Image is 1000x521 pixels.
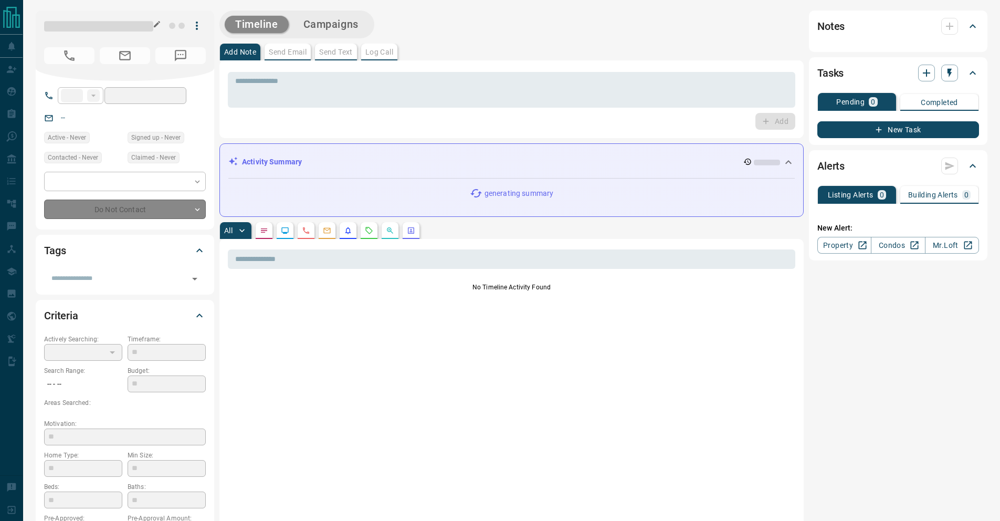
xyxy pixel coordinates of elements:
[817,153,979,179] div: Alerts
[48,152,98,163] span: Contacted - Never
[871,98,875,106] p: 0
[323,226,331,235] svg: Emails
[817,158,845,174] h2: Alerts
[344,226,352,235] svg: Listing Alerts
[485,188,553,199] p: generating summary
[128,335,206,344] p: Timeframe:
[44,451,122,460] p: Home Type:
[128,366,206,376] p: Budget:
[836,98,865,106] p: Pending
[925,237,979,254] a: Mr.Loft
[44,366,122,376] p: Search Range:
[242,157,302,168] p: Activity Summary
[817,60,979,86] div: Tasks
[224,227,233,234] p: All
[921,99,958,106] p: Completed
[964,191,969,199] p: 0
[871,237,925,254] a: Condos
[828,191,873,199] p: Listing Alerts
[44,482,122,492] p: Beds:
[44,335,122,344] p: Actively Searching:
[44,307,78,324] h2: Criteria
[44,238,206,263] div: Tags
[386,226,394,235] svg: Opportunities
[281,226,289,235] svg: Lead Browsing Activity
[228,152,795,172] div: Activity Summary
[365,226,373,235] svg: Requests
[61,113,65,122] a: --
[302,226,310,235] svg: Calls
[131,132,181,143] span: Signed up - Never
[128,482,206,492] p: Baths:
[880,191,884,199] p: 0
[817,223,979,234] p: New Alert:
[224,48,256,56] p: Add Note
[100,47,150,64] span: No Email
[155,47,206,64] span: No Number
[187,272,202,286] button: Open
[44,398,206,408] p: Areas Searched:
[817,237,871,254] a: Property
[131,152,176,163] span: Claimed - Never
[44,242,66,259] h2: Tags
[44,47,94,64] span: No Number
[260,226,268,235] svg: Notes
[44,419,206,429] p: Motivation:
[44,376,122,393] p: -- - --
[817,65,844,81] h2: Tasks
[293,16,369,33] button: Campaigns
[817,121,979,138] button: New Task
[44,200,206,219] div: Do Not Contact
[817,18,845,35] h2: Notes
[908,191,958,199] p: Building Alerts
[44,303,206,328] div: Criteria
[407,226,415,235] svg: Agent Actions
[128,451,206,460] p: Min Size:
[228,283,795,292] p: No Timeline Activity Found
[225,16,289,33] button: Timeline
[48,132,86,143] span: Active - Never
[817,14,979,39] div: Notes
